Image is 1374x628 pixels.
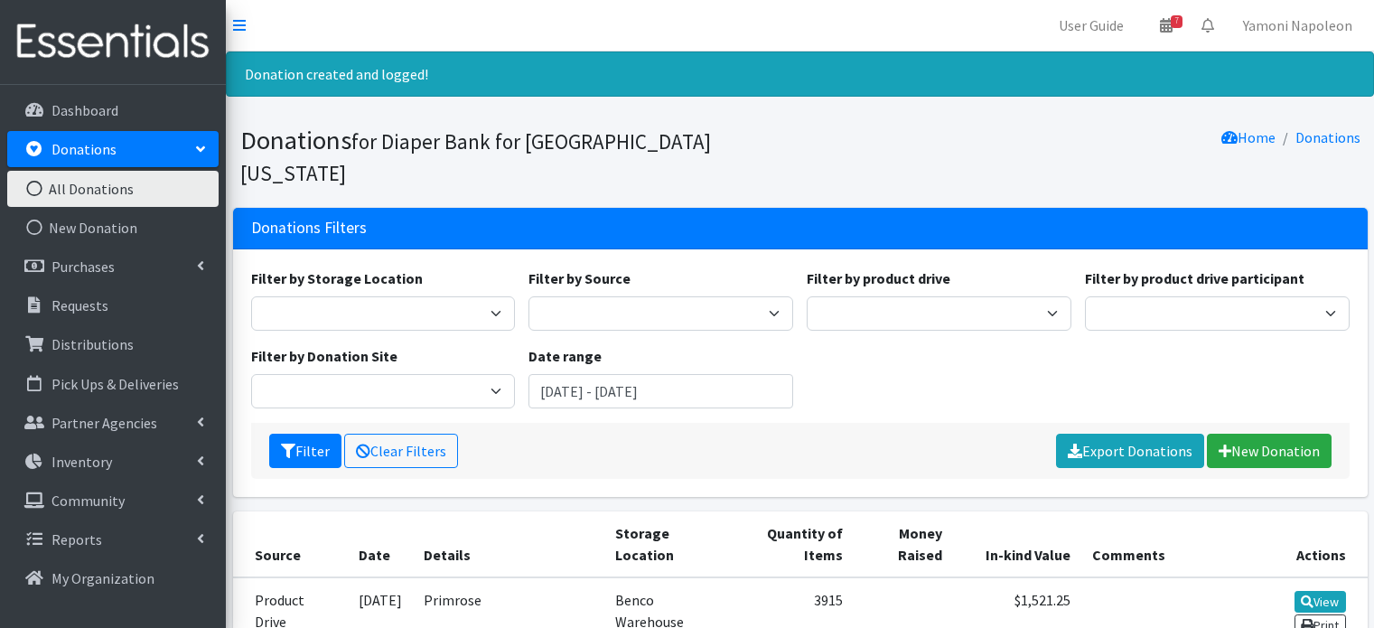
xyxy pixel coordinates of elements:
a: New Donation [1207,434,1332,468]
a: 7 [1145,7,1187,43]
th: Source [233,511,349,577]
th: Quantity of Items [730,511,854,577]
div: Donation created and logged! [226,52,1374,97]
a: Purchases [7,248,219,285]
th: Storage Location [604,511,729,577]
a: Export Donations [1056,434,1204,468]
p: Partner Agencies [51,414,157,432]
a: Pick Ups & Deliveries [7,366,219,402]
th: In-kind Value [953,511,1081,577]
a: Donations [1295,128,1360,146]
a: Community [7,483,219,519]
p: Inventory [51,453,112,471]
p: My Organization [51,569,154,587]
a: Partner Agencies [7,405,219,441]
a: Distributions [7,326,219,362]
a: User Guide [1044,7,1138,43]
small: for Diaper Bank for [GEOGRAPHIC_DATA][US_STATE] [240,128,711,186]
label: Date range [528,345,602,367]
a: New Donation [7,210,219,246]
a: Dashboard [7,92,219,128]
a: Donations [7,131,219,167]
button: Filter [269,434,341,468]
a: Home [1221,128,1276,146]
label: Filter by product drive participant [1085,267,1304,289]
th: Details [413,511,604,577]
input: January 1, 2011 - December 31, 2011 [528,374,793,408]
p: Reports [51,530,102,548]
span: 7 [1171,15,1182,28]
label: Filter by Source [528,267,631,289]
p: Distributions [51,335,134,353]
a: Requests [7,287,219,323]
a: Reports [7,521,219,558]
p: Community [51,492,125,510]
th: Date [348,511,413,577]
h1: Donations [240,125,794,187]
label: Filter by Storage Location [251,267,423,289]
th: Actions [1244,511,1368,577]
a: Inventory [7,444,219,480]
p: Purchases [51,258,115,276]
a: My Organization [7,560,219,596]
a: View [1295,591,1346,613]
a: All Donations [7,171,219,207]
h3: Donations Filters [251,219,367,238]
label: Filter by product drive [807,267,950,289]
img: HumanEssentials [7,12,219,72]
th: Comments [1081,511,1244,577]
a: Yamoni Napoleon [1229,7,1367,43]
a: Clear Filters [344,434,458,468]
p: Requests [51,296,108,314]
th: Money Raised [854,511,954,577]
label: Filter by Donation Site [251,345,397,367]
p: Pick Ups & Deliveries [51,375,179,393]
p: Donations [51,140,117,158]
p: Dashboard [51,101,118,119]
